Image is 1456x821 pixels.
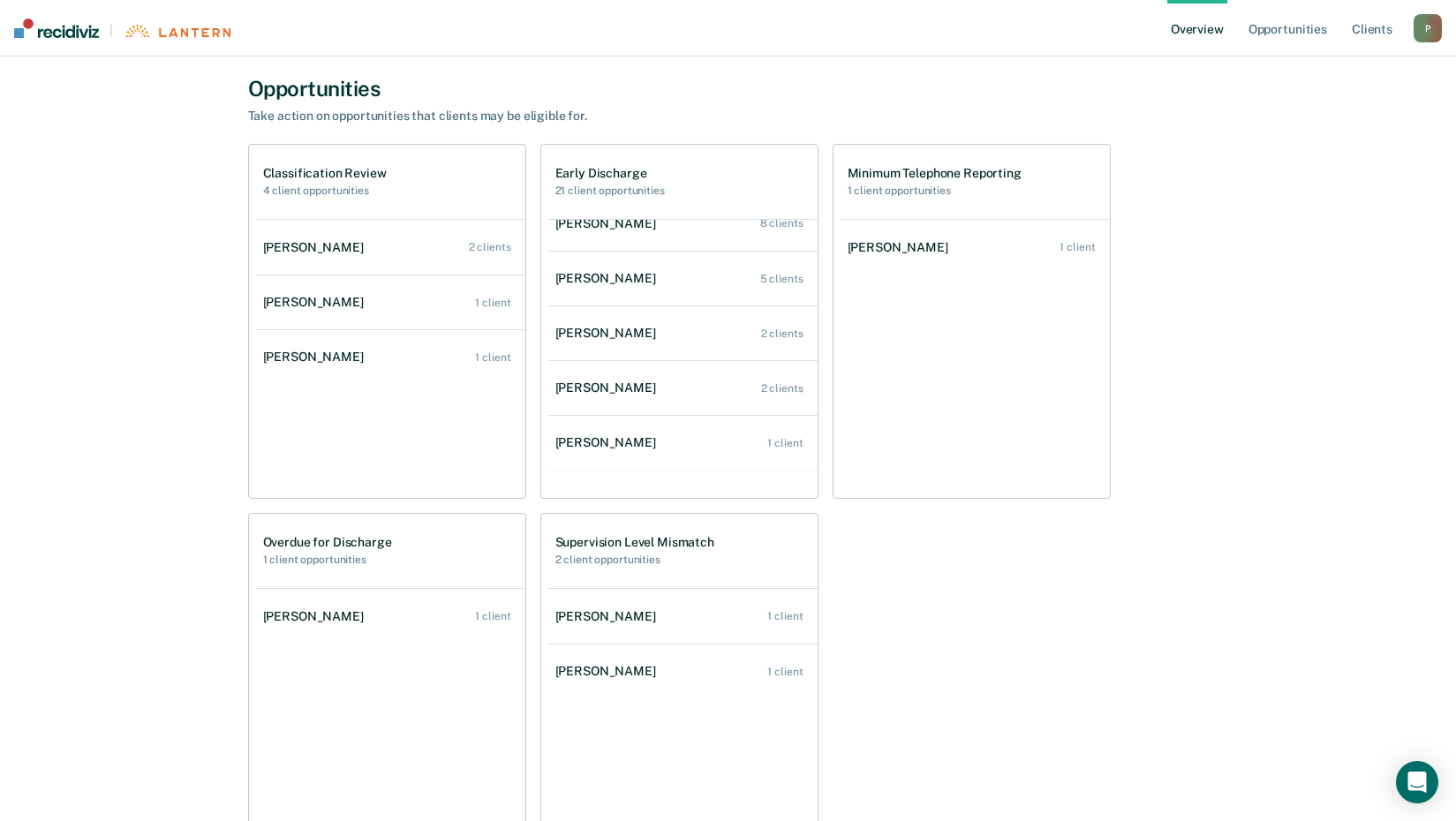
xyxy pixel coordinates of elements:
[475,610,510,622] div: 1 client
[555,166,665,181] h1: Early Discharge
[256,591,525,642] a: [PERSON_NAME] 1 client
[548,646,818,697] a: [PERSON_NAME] 1 client
[767,437,803,449] div: 1 client
[555,380,663,395] div: [PERSON_NAME]
[263,166,387,181] h1: Classification Review
[761,328,803,340] div: 2 clients
[555,435,663,450] div: [PERSON_NAME]
[555,216,663,231] div: [PERSON_NAME]
[848,185,1022,197] h2: 1 client opportunities
[848,240,955,255] div: [PERSON_NAME]
[256,332,525,382] a: [PERSON_NAME] 1 client
[548,199,818,249] a: [PERSON_NAME] 8 clients
[767,492,803,504] div: 1 client
[761,382,803,395] div: 2 clients
[124,25,230,38] img: Lantern
[475,297,510,309] div: 1 client
[14,19,230,38] a: |
[263,295,371,310] div: [PERSON_NAME]
[555,554,714,566] h2: 2 client opportunities
[99,23,124,38] span: |
[263,350,371,365] div: [PERSON_NAME]
[256,222,525,273] a: [PERSON_NAME] 2 clients
[1060,241,1095,253] div: 1 client
[1396,761,1438,803] div: Open Intercom Messenger
[555,185,665,197] h2: 21 client opportunities
[548,253,818,304] a: [PERSON_NAME] 5 clients
[263,554,392,566] h2: 1 client opportunities
[767,666,803,678] div: 1 client
[263,240,371,255] div: [PERSON_NAME]
[760,217,803,230] div: 8 clients
[760,273,803,285] div: 5 clients
[848,166,1022,181] h1: Minimum Telephone Reporting
[248,109,866,124] div: Take action on opportunities that clients may be eligible for.
[555,609,663,624] div: [PERSON_NAME]
[555,490,663,505] div: [PERSON_NAME]
[548,591,818,642] a: [PERSON_NAME] 1 client
[263,185,387,197] h2: 4 client opportunities
[548,472,818,523] a: [PERSON_NAME] 1 client
[548,418,818,468] a: [PERSON_NAME] 1 client
[767,610,803,622] div: 1 client
[555,271,663,286] div: [PERSON_NAME]
[475,351,510,364] div: 1 client
[263,609,371,624] div: [PERSON_NAME]
[14,19,99,38] img: Recidiviz
[555,664,663,679] div: [PERSON_NAME]
[256,277,525,328] a: [PERSON_NAME] 1 client
[263,535,392,550] h1: Overdue for Discharge
[469,241,511,253] div: 2 clients
[248,76,1209,102] div: Opportunities
[555,535,714,550] h1: Supervision Level Mismatch
[548,308,818,358] a: [PERSON_NAME] 2 clients
[548,363,818,413] a: [PERSON_NAME] 2 clients
[841,222,1110,273] a: [PERSON_NAME] 1 client
[555,326,663,341] div: [PERSON_NAME]
[1414,14,1442,42] button: P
